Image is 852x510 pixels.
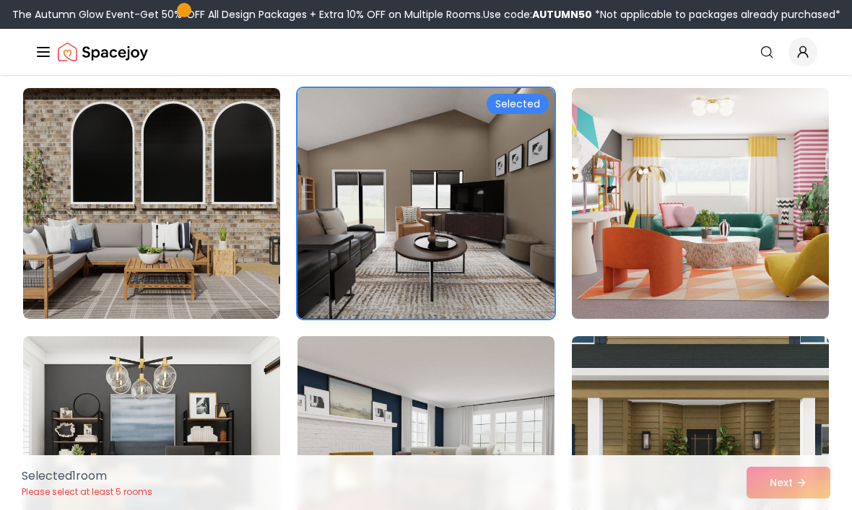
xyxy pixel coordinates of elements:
[23,88,280,319] img: Room room-43
[565,82,835,325] img: Room room-45
[22,467,152,485] p: Selected 1 room
[297,88,555,319] img: Room room-44
[58,38,148,66] a: Spacejoy
[592,7,840,22] span: *Not applicable to packages already purchased*
[532,7,592,22] b: AUTUMN50
[487,94,549,114] div: Selected
[483,7,592,22] span: Use code:
[22,486,152,498] p: Please select at least 5 rooms
[58,38,148,66] img: Spacejoy Logo
[35,29,817,75] nav: Global
[12,7,840,22] div: The Autumn Glow Event-Get 50% OFF All Design Packages + Extra 10% OFF on Multiple Rooms.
